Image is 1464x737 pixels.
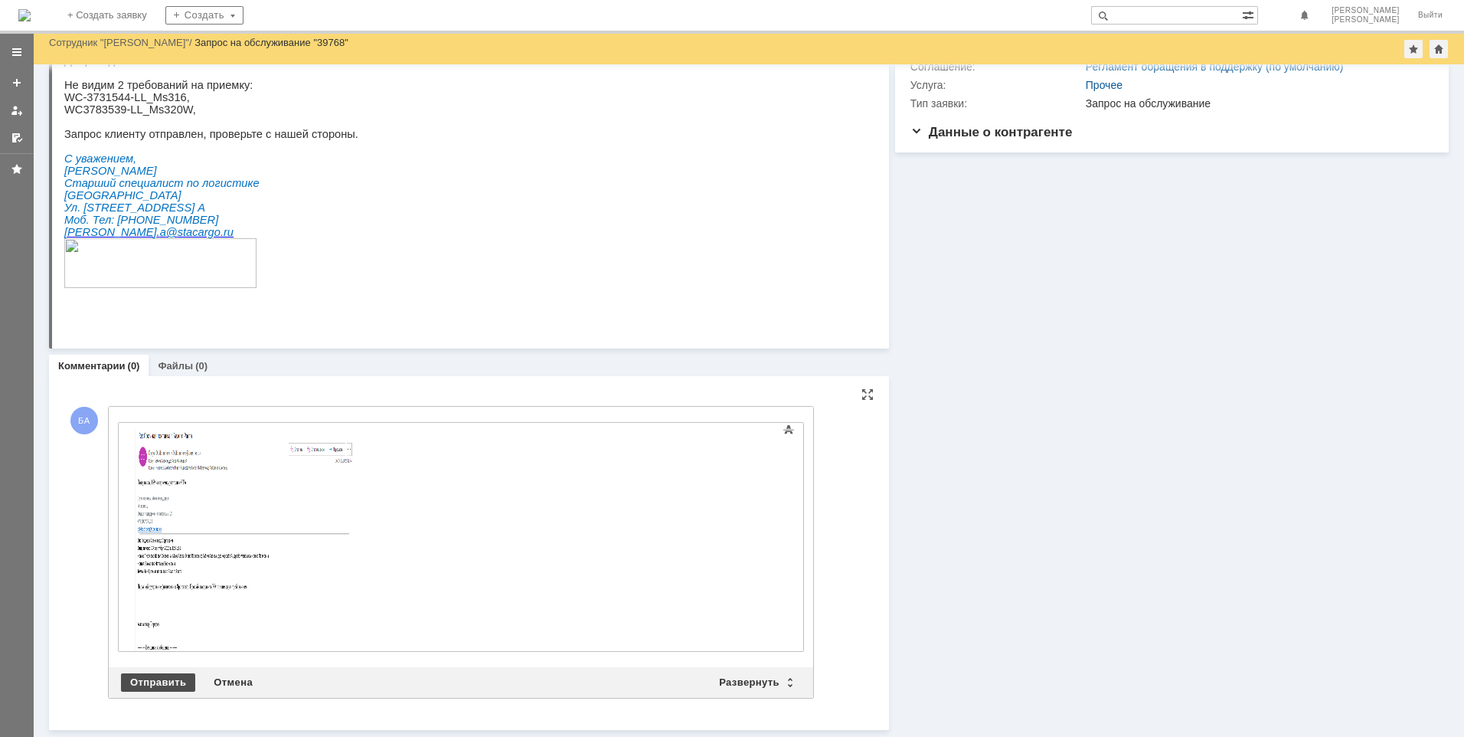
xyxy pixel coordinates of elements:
[910,61,1083,73] div: Соглашение:
[1430,40,1448,58] div: Сделать домашней страницей
[779,421,798,439] span: Показать панель инструментов
[5,98,29,123] a: Мои заявки
[1086,61,1344,73] a: Регламент обращения в поддержку (по умолчанию)
[102,196,113,208] span: @
[910,79,1083,91] div: Услуга:
[70,407,98,434] span: БА
[1086,79,1123,91] a: Прочее
[58,360,126,372] a: Комментарии
[910,125,1073,139] span: Данные о контрагенте
[165,6,243,25] div: Создать
[1332,15,1400,25] span: [PERSON_NAME]
[5,70,29,95] a: Создать заявку
[1086,97,1425,110] div: Запрос на обслуживание
[159,196,169,208] span: ru
[158,360,193,372] a: Файлы
[910,97,1083,110] div: Тип заявки:
[1332,6,1400,15] span: [PERSON_NAME]
[156,196,159,208] span: .
[861,388,874,401] div: На всю страницу
[93,196,96,208] span: .
[1404,40,1423,58] div: Добавить в избранное
[18,9,31,21] a: Перейти на домашнюю страницу
[49,37,194,48] div: /
[49,37,189,48] a: Сотрудник "[PERSON_NAME]"
[1242,7,1257,21] span: Расширенный поиск
[5,126,29,150] a: Мои согласования
[18,9,31,21] img: logo
[128,360,140,372] div: (0)
[96,196,102,208] span: a
[6,6,225,330] img: AVizaMIEGXQmAAAAAElFTkSuQmCC
[195,360,208,372] div: (0)
[194,37,348,48] div: Запрос на обслуживание "39768"
[113,196,156,208] span: stacargo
